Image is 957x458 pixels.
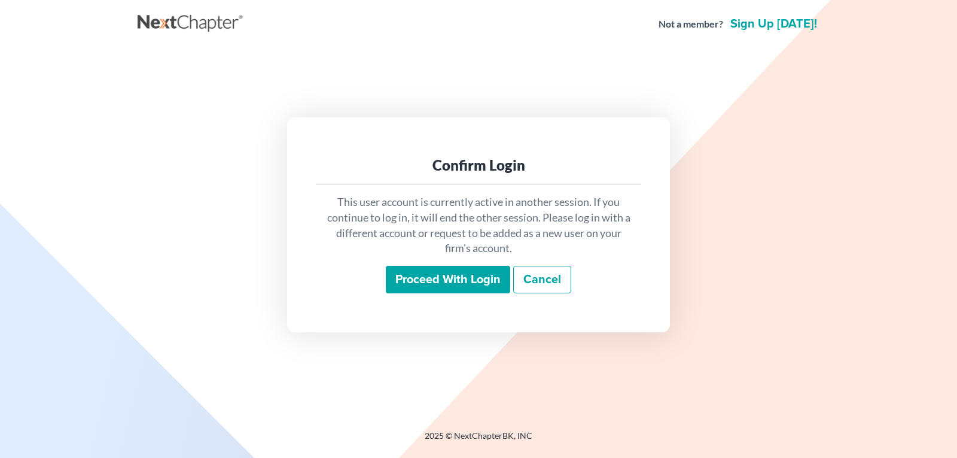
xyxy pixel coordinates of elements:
[728,18,819,30] a: Sign up [DATE]!
[325,156,632,175] div: Confirm Login
[513,266,571,293] a: Cancel
[325,195,632,256] p: This user account is currently active in another session. If you continue to log in, it will end ...
[386,266,510,293] input: Proceed with login
[138,430,819,451] div: 2025 © NextChapterBK, INC
[659,17,723,31] strong: Not a member?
